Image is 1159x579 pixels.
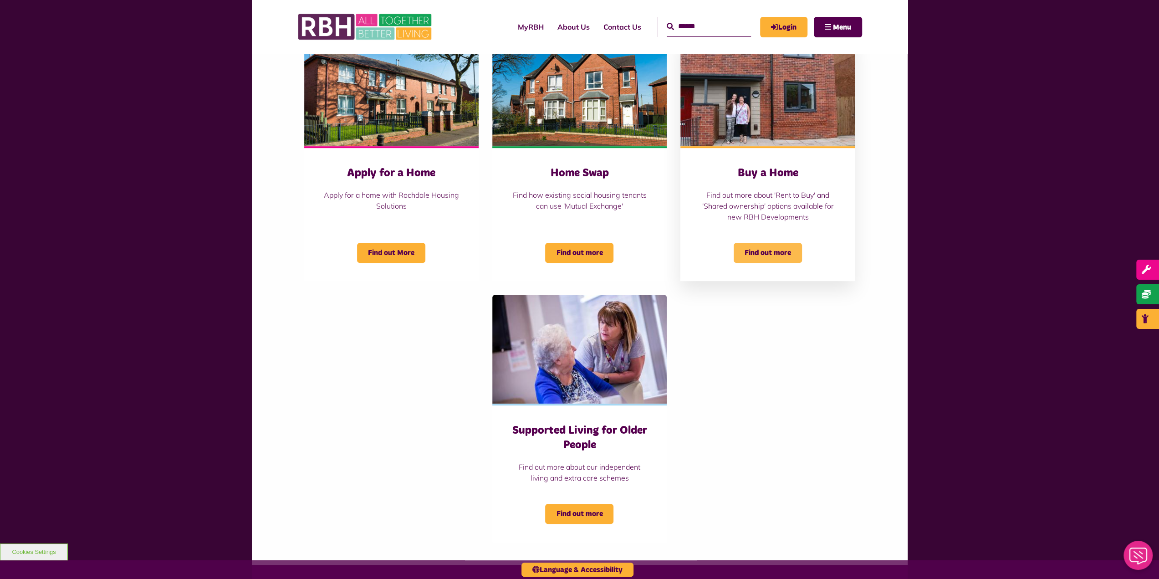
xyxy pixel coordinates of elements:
[699,190,837,222] p: Find out more about 'Rent to Buy' and 'Shared ownership' options available for new RBH Developments
[492,295,667,404] img: Independant Living
[492,37,667,146] img: Belton Ave 07
[492,37,667,281] a: Home Swap Find how existing social housing tenants can use 'Mutual Exchange' Find out more
[322,166,460,180] h3: Apply for a Home
[511,15,551,39] a: MyRBH
[814,17,862,37] button: Navigation
[545,504,613,524] span: Find out more
[699,166,837,180] h3: Buy a Home
[297,9,434,45] img: RBH
[511,166,648,180] h3: Home Swap
[521,563,633,577] button: Language & Accessibility
[492,295,667,542] a: Supported Living for Older People Find out more about our independent living and extra care schem...
[1118,538,1159,579] iframe: Netcall Web Assistant for live chat
[551,15,597,39] a: About Us
[322,190,460,211] p: Apply for a home with Rochdale Housing Solutions
[680,37,855,281] a: Buy a Home Find out more about 'Rent to Buy' and 'Shared ownership' options available for new RBH...
[760,17,807,37] a: MyRBH
[597,15,648,39] a: Contact Us
[734,243,802,263] span: Find out more
[304,37,479,146] img: Belton Avenue
[545,243,613,263] span: Find out more
[667,17,751,36] input: Search
[833,24,851,31] span: Menu
[357,243,425,263] span: Find out More
[511,190,648,211] p: Find how existing social housing tenants can use 'Mutual Exchange'
[511,424,648,452] h3: Supported Living for Older People
[680,37,855,146] img: Longridge Drive Keys
[511,461,648,483] p: Find out more about our independent living and extra care schemes
[304,37,479,281] a: Belton Avenue Apply for a Home Apply for a home with Rochdale Housing Solutions Find out More - o...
